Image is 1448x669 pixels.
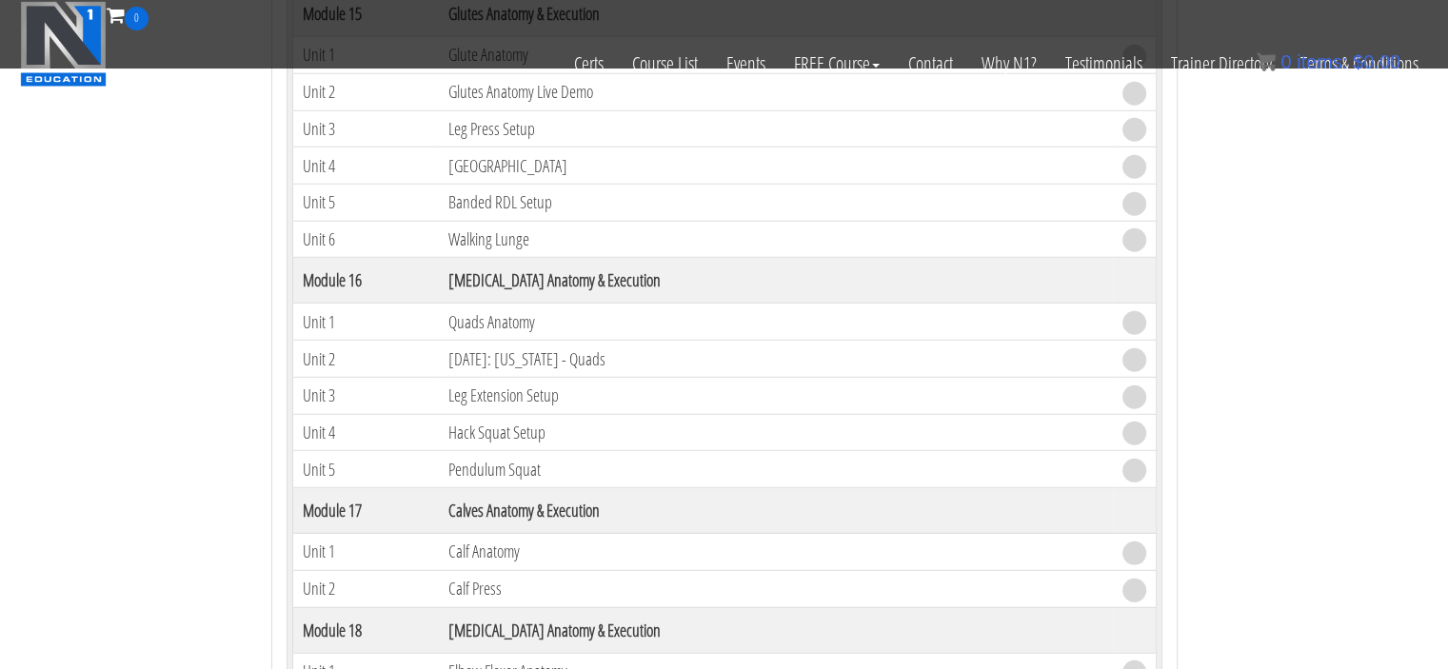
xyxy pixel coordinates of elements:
td: [GEOGRAPHIC_DATA] [439,148,1112,185]
a: Why N1? [967,30,1051,97]
td: Quads Anatomy [439,304,1112,341]
td: Unit 4 [292,414,439,451]
a: Trainer Directory [1157,30,1286,97]
span: 0 [125,7,149,30]
th: Calves Anatomy & Execution [439,488,1112,534]
td: Unit 2 [292,570,439,607]
td: Unit 5 [292,451,439,488]
a: 0 [107,2,149,28]
td: Unit 3 [292,110,439,148]
td: Unit 1 [292,534,439,571]
bdi: 0.00 [1353,51,1400,72]
th: [MEDICAL_DATA] Anatomy & Execution [439,607,1112,653]
img: n1-education [20,1,107,87]
td: Unit 3 [292,377,439,414]
th: [MEDICAL_DATA] Anatomy & Execution [439,258,1112,304]
td: Unit 2 [292,341,439,378]
th: Module 17 [292,488,439,534]
td: Leg Press Setup [439,110,1112,148]
td: Calf Press [439,570,1112,607]
a: Course List [618,30,712,97]
td: Banded RDL Setup [439,184,1112,221]
td: Unit 5 [292,184,439,221]
a: Testimonials [1051,30,1157,97]
td: Unit 1 [292,304,439,341]
td: [DATE]: [US_STATE] - Quads [439,341,1112,378]
span: items: [1297,51,1347,72]
img: icon11.png [1257,52,1276,71]
td: Calf Anatomy [439,534,1112,571]
td: Unit 6 [292,221,439,258]
td: Hack Squat Setup [439,414,1112,451]
td: Pendulum Squat [439,451,1112,488]
a: Certs [560,30,618,97]
a: Contact [894,30,967,97]
a: Events [712,30,780,97]
span: $ [1353,51,1363,72]
td: Unit 4 [292,148,439,185]
th: Module 16 [292,258,439,304]
td: Leg Extension Setup [439,377,1112,414]
a: 0 items: $0.00 [1257,51,1400,72]
td: Walking Lunge [439,221,1112,258]
a: Terms & Conditions [1286,30,1433,97]
span: 0 [1280,51,1291,72]
a: FREE Course [780,30,894,97]
th: Module 18 [292,607,439,653]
